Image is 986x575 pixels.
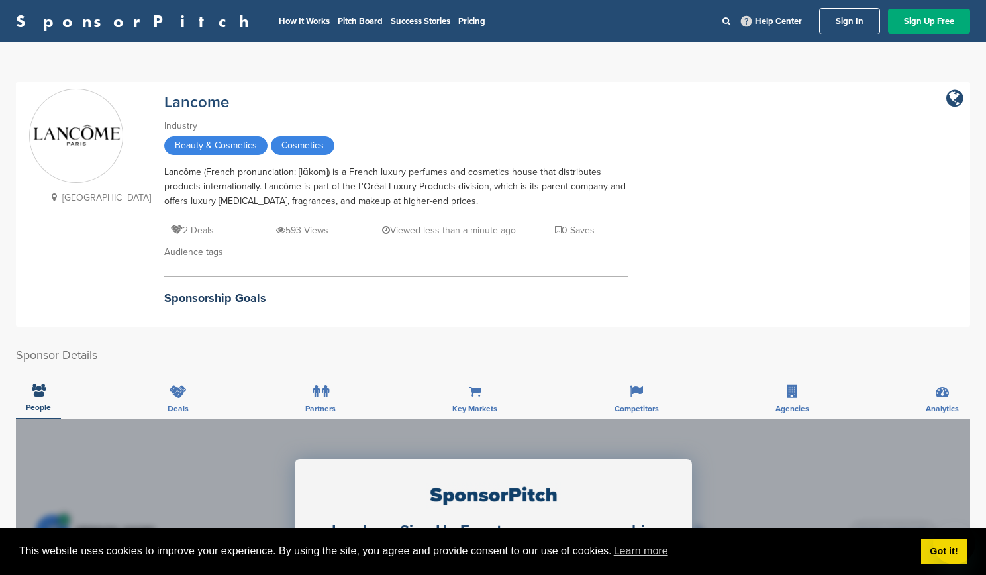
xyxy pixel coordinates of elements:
a: How It Works [279,16,330,26]
span: Partners [305,405,336,413]
a: SponsorPitch [16,13,258,30]
div: Log In or Sign Up Free to access sponsorship data and contacts from this brand. [318,522,669,560]
div: Industry [164,119,628,133]
p: Viewed less than a minute ago [382,222,516,238]
a: Lancome [164,93,229,112]
span: Deals [168,405,189,413]
span: This website uses cookies to improve your experience. By using the site, you agree and provide co... [19,541,911,561]
a: Sign In [819,8,880,34]
span: Key Markets [452,405,497,413]
a: Sign Up Free [888,9,970,34]
span: Cosmetics [271,136,334,155]
p: 593 Views [276,222,328,238]
img: Sponsorpitch & Lancome [30,122,123,150]
iframe: Button to launch messaging window [933,522,975,564]
span: Beauty & Cosmetics [164,136,268,155]
span: Analytics [926,405,959,413]
p: 0 Saves [555,222,595,238]
p: [GEOGRAPHIC_DATA] [46,189,151,206]
span: Agencies [775,405,809,413]
p: 2 Deals [171,222,214,238]
a: Success Stories [391,16,450,26]
a: Help Center [738,13,805,29]
h2: Sponsor Details [16,346,970,364]
div: Lancôme (French pronunciation: [lɑ̃kom]) is a French luxury perfumes and cosmetics house that dis... [164,165,628,209]
a: learn more about cookies [612,541,670,561]
a: dismiss cookie message [921,539,967,565]
div: Audience tags [164,245,628,260]
h2: Sponsorship Goals [164,289,628,307]
a: Pricing [458,16,485,26]
a: company link [946,89,963,109]
span: People [26,403,51,411]
span: Competitors [615,405,659,413]
a: Pitch Board [338,16,383,26]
